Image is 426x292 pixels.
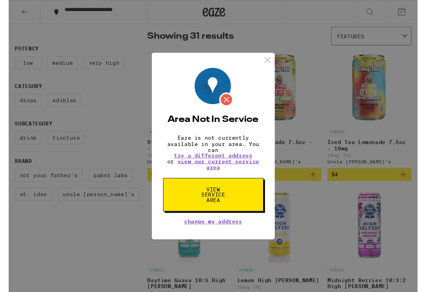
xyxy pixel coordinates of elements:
[265,58,275,67] img: close.svg
[194,71,234,111] img: image
[183,228,243,234] button: Change My Address
[161,140,265,178] p: Eaze is not currently available in your area. You can or
[176,165,261,178] a: view our current service area
[161,120,265,129] h2: Area Not In Service
[172,159,254,165] button: try a different address
[193,195,234,211] span: View Service Area
[161,194,265,200] a: View Service Area
[161,185,265,220] button: View Service Area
